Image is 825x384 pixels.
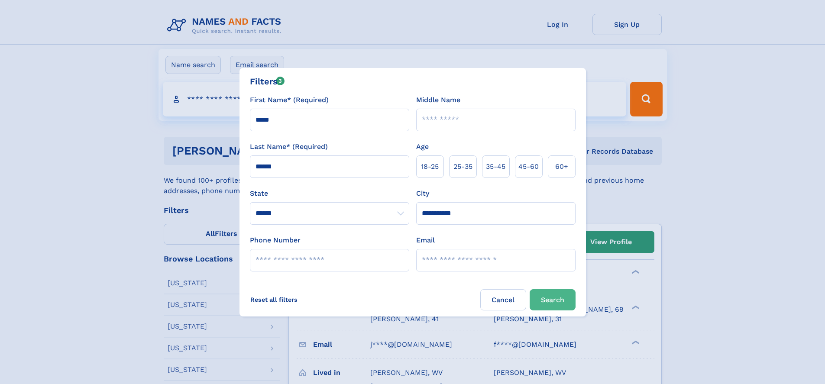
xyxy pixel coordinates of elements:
[250,142,328,152] label: Last Name* (Required)
[530,289,576,310] button: Search
[250,188,409,199] label: State
[453,161,472,172] span: 25‑35
[416,142,429,152] label: Age
[416,188,429,199] label: City
[250,95,329,105] label: First Name* (Required)
[421,161,439,172] span: 18‑25
[416,235,435,245] label: Email
[555,161,568,172] span: 60+
[518,161,539,172] span: 45‑60
[250,235,301,245] label: Phone Number
[245,289,303,310] label: Reset all filters
[486,161,505,172] span: 35‑45
[480,289,526,310] label: Cancel
[416,95,460,105] label: Middle Name
[250,75,285,88] div: Filters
